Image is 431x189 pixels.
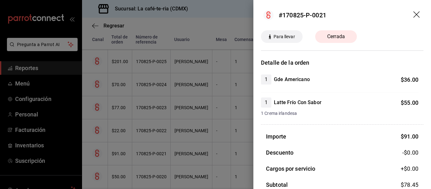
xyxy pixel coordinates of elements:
[266,148,293,157] h3: Descuento
[274,99,322,106] h4: Latte Frío Con Sabor
[274,76,310,83] h4: Gde Americano
[401,76,418,83] span: $ 36.00
[401,133,418,140] span: $ 91.00
[413,11,421,19] button: drag
[266,164,316,173] h3: Cargos por servicio
[401,164,418,173] span: +$ 0.00
[401,99,418,106] span: $ 55.00
[323,33,349,40] span: Cerrada
[266,132,286,141] h3: Importe
[261,58,423,67] h3: Detalle de la orden
[261,99,271,106] span: 1
[279,10,326,20] div: #170825-P-0021
[266,180,288,189] h3: Subtotal
[271,33,297,40] span: Para llevar
[401,181,418,188] span: $ 78.45
[261,76,271,83] span: 1
[402,148,418,157] span: -$0.00
[261,110,418,117] span: 1 Crema irlandesa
